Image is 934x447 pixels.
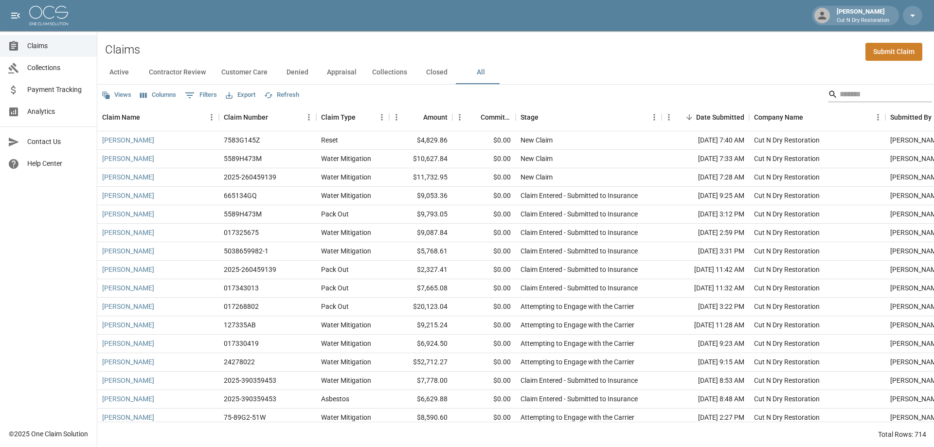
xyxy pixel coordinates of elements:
[27,41,89,51] span: Claims
[321,375,371,385] div: Water Mitigation
[321,191,371,200] div: Water Mitigation
[890,104,932,131] div: Submitted By
[452,353,516,372] div: $0.00
[27,63,89,73] span: Collections
[521,135,553,145] div: New Claim
[662,224,749,242] div: [DATE] 2:59 PM
[102,283,154,293] a: [PERSON_NAME]
[321,339,371,348] div: Water Mitigation
[521,320,634,330] div: Attempting to Engage with the Carrier
[754,154,820,163] div: Cut N Dry Restoration
[662,261,749,279] div: [DATE] 11:42 AM
[316,104,389,131] div: Claim Type
[389,150,452,168] div: $10,627.84
[27,159,89,169] span: Help Center
[224,375,276,385] div: 2025-390359453
[539,110,552,124] button: Sort
[754,265,820,274] div: Cut N Dry Restoration
[452,242,516,261] div: $0.00
[389,205,452,224] div: $9,793.05
[389,316,452,335] div: $9,215.24
[102,302,154,311] a: [PERSON_NAME]
[102,357,154,367] a: [PERSON_NAME]
[754,172,820,182] div: Cut N Dry Restoration
[224,283,259,293] div: 017343013
[356,110,369,124] button: Sort
[389,131,452,150] div: $4,829.86
[754,228,820,237] div: Cut N Dry Restoration
[837,17,889,25] p: Cut N Dry Restoration
[521,412,634,422] div: Attempting to Engage with the Carrier
[452,261,516,279] div: $0.00
[662,316,749,335] div: [DATE] 11:28 AM
[224,339,259,348] div: 017330419
[321,154,371,163] div: Water Mitigation
[6,6,25,25] button: open drawer
[27,107,89,117] span: Analytics
[389,390,452,409] div: $6,629.88
[871,110,885,125] button: Menu
[27,85,89,95] span: Payment Tracking
[521,154,553,163] div: New Claim
[141,61,214,84] button: Contractor Review
[828,87,932,104] div: Search
[262,88,302,103] button: Refresh
[754,302,820,311] div: Cut N Dry Restoration
[389,279,452,298] div: $7,665.08
[321,246,371,256] div: Water Mitigation
[521,339,634,348] div: Attempting to Engage with the Carrier
[410,110,423,124] button: Sort
[662,353,749,372] div: [DATE] 9:15 AM
[102,228,154,237] a: [PERSON_NAME]
[224,265,276,274] div: 2025-260459139
[321,320,371,330] div: Water Mitigation
[481,104,511,131] div: Committed Amount
[452,131,516,150] div: $0.00
[754,246,820,256] div: Cut N Dry Restoration
[521,209,638,219] div: Claim Entered - Submitted to Insurance
[138,88,179,103] button: Select columns
[754,412,820,422] div: Cut N Dry Restoration
[389,335,452,353] div: $6,924.50
[321,265,349,274] div: Pack Out
[204,110,219,125] button: Menu
[102,412,154,422] a: [PERSON_NAME]
[182,88,219,103] button: Show filters
[102,265,154,274] a: [PERSON_NAME]
[321,302,349,311] div: Pack Out
[389,110,404,125] button: Menu
[521,228,638,237] div: Claim Entered - Submitted to Insurance
[224,412,266,422] div: 75-89G2-51W
[389,353,452,372] div: $52,712.27
[452,298,516,316] div: $0.00
[662,205,749,224] div: [DATE] 3:12 PM
[516,104,662,131] div: Stage
[224,302,259,311] div: 017268802
[467,110,481,124] button: Sort
[275,61,319,84] button: Denied
[662,187,749,205] div: [DATE] 9:25 AM
[389,298,452,316] div: $20,123.04
[452,335,516,353] div: $0.00
[224,191,257,200] div: 665134GQ
[224,209,262,219] div: 5589H473M
[102,375,154,385] a: [PERSON_NAME]
[662,104,749,131] div: Date Submitted
[224,104,268,131] div: Claim Number
[662,279,749,298] div: [DATE] 11:32 AM
[754,104,803,131] div: Company Name
[102,104,140,131] div: Claim Name
[754,135,820,145] div: Cut N Dry Restoration
[662,335,749,353] div: [DATE] 9:23 AM
[452,224,516,242] div: $0.00
[803,110,817,124] button: Sort
[97,61,141,84] button: Active
[452,104,516,131] div: Committed Amount
[319,61,364,84] button: Appraisal
[224,228,259,237] div: 017325675
[754,375,820,385] div: Cut N Dry Restoration
[878,429,926,439] div: Total Rows: 714
[696,104,744,131] div: Date Submitted
[521,375,638,385] div: Claim Entered - Submitted to Insurance
[423,104,448,131] div: Amount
